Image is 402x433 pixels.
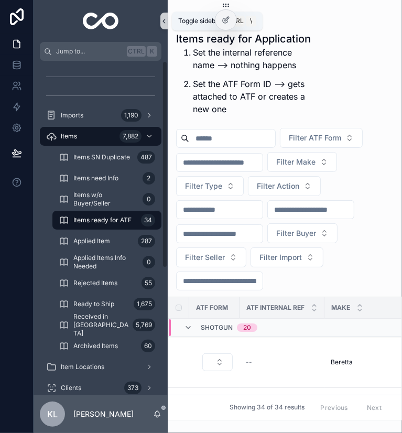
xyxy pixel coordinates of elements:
[196,304,228,312] span: ATF Form
[133,319,155,331] div: 5,769
[134,298,155,310] div: 1,675
[40,106,161,125] a: Imports1,190
[248,176,321,196] button: Select Button
[331,358,353,366] span: Beretta
[61,363,104,371] span: Item Locations
[280,128,363,148] button: Select Button
[185,252,225,263] span: Filter Seller
[201,323,233,332] span: Shotgun
[52,190,161,209] a: Items w/o Buyer/Seller0
[61,384,81,392] span: Clients
[73,254,138,270] span: Applied Items Info Needed
[83,13,119,29] img: App logo
[247,17,255,25] span: \
[257,181,299,191] span: Filter Action
[246,358,252,366] span: --
[176,247,246,267] button: Select Button
[289,133,341,143] span: Filter ATF Form
[142,277,155,289] div: 55
[143,172,155,185] div: 2
[246,304,305,312] span: ATF Internal Ref
[52,169,161,188] a: Items need Info2
[34,61,168,395] div: scrollable content
[47,408,58,420] span: KL
[52,337,161,355] a: Archived Items60
[73,300,114,308] span: Ready to Ship
[119,130,142,143] div: 7,882
[56,47,123,56] span: Jump to...
[148,47,156,56] span: K
[73,153,130,161] span: Items SN Duplicate
[176,31,315,46] h1: Items ready for Application
[124,382,142,394] div: 373
[331,358,397,366] a: Beretta
[73,174,118,182] span: Items need Info
[73,279,117,287] span: Rejected Items
[40,358,161,376] a: Item Locations
[331,304,350,312] span: Make
[73,191,138,208] span: Items w/o Buyer/Seller
[143,256,155,268] div: 0
[141,340,155,352] div: 60
[267,152,337,172] button: Select Button
[52,316,161,334] a: Received in [GEOGRAPHIC_DATA]5,769
[52,232,161,251] a: Applied Item287
[202,353,233,371] button: Select Button
[127,46,146,57] span: Ctrl
[138,235,155,247] div: 287
[243,323,251,332] div: 20
[185,181,222,191] span: Filter Type
[52,295,161,313] a: Ready to Ship1,675
[202,353,233,372] a: Select Button
[40,42,161,61] button: Jump to...CtrlK
[246,358,318,366] a: --
[251,247,323,267] button: Select Button
[141,214,155,226] div: 34
[176,176,244,196] button: Select Button
[52,274,161,293] a: Rejected Items55
[137,151,155,164] div: 487
[73,216,132,224] span: Items ready for ATF
[193,46,315,71] p: Set the internal reference name --> nothing happens
[40,127,161,146] a: Items7,882
[40,378,161,397] a: Clients373
[193,78,315,115] p: Set the ATF Form ID --> gets attached to ATF or creates a new one
[73,342,118,350] span: Archived Items
[61,111,83,120] span: Imports
[276,228,316,239] span: Filter Buyer
[73,312,128,338] span: Received in [GEOGRAPHIC_DATA]
[259,252,302,263] span: Filter Import
[267,223,338,243] button: Select Button
[73,237,110,245] span: Applied Item
[61,132,77,140] span: Items
[178,17,222,25] span: Toggle sidebar
[143,193,155,205] div: 0
[121,109,142,122] div: 1,190
[230,404,305,412] span: Showing 34 of 34 results
[52,253,161,272] a: Applied Items Info Needed0
[52,148,161,167] a: Items SN Duplicate487
[73,409,134,419] p: [PERSON_NAME]
[276,157,316,167] span: Filter Make
[52,211,161,230] a: Items ready for ATF34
